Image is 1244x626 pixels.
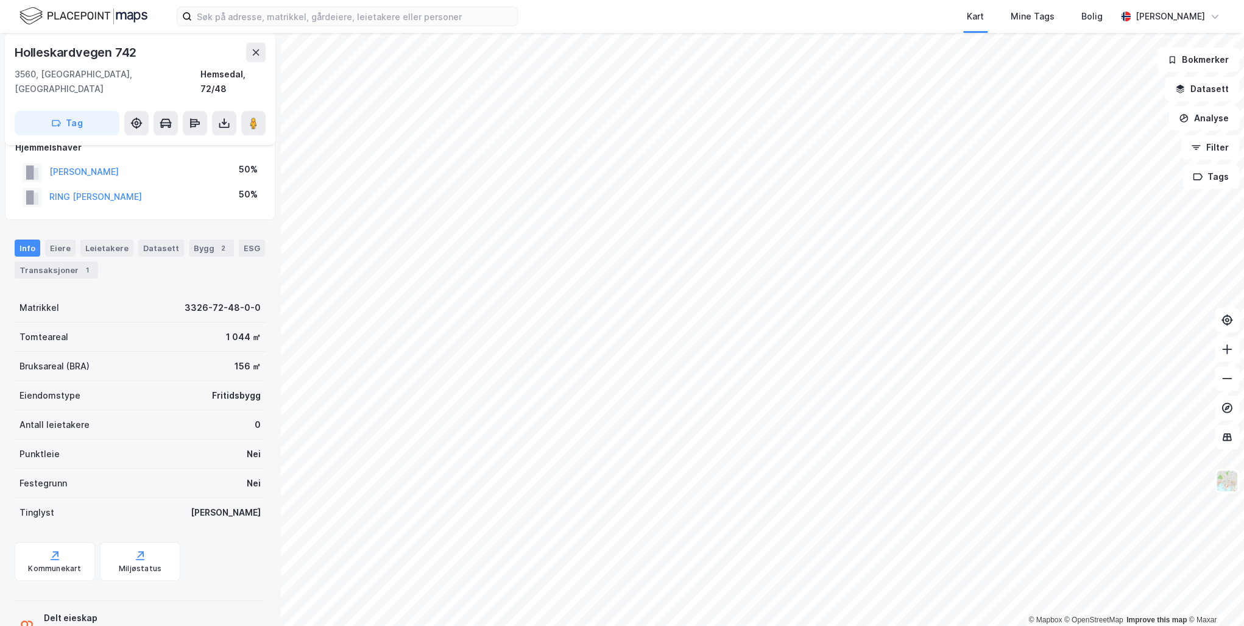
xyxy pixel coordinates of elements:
div: Delt eieskap [44,611,203,625]
img: logo.f888ab2527a4732fd821a326f86c7f29.svg [19,5,147,27]
div: Bolig [1081,9,1103,24]
div: Tomteareal [19,330,68,344]
div: Festegrunn [19,476,67,491]
div: 50% [239,162,258,177]
div: 50% [239,187,258,202]
div: 1 044 ㎡ [226,330,261,344]
div: 2 [217,242,229,254]
img: Z [1215,469,1239,493]
div: Miljøstatus [119,564,161,574]
a: Improve this map [1126,616,1187,624]
div: Eiere [45,240,76,257]
div: Bruksareal (BRA) [19,359,90,374]
div: 3326-72-48-0-0 [185,301,261,315]
button: Filter [1181,135,1239,160]
button: Bokmerker [1157,48,1239,72]
div: Hemsedal, 72/48 [200,67,266,96]
div: Datasett [138,240,184,257]
div: Info [15,240,40,257]
button: Analyse [1168,106,1239,130]
div: Holleskardvegen 742 [15,43,139,62]
div: Tinglyst [19,505,54,520]
button: Tags [1182,165,1239,189]
button: Datasett [1165,77,1239,101]
div: Antall leietakere [19,418,90,432]
a: Mapbox [1028,616,1062,624]
div: Kommunekart [28,564,81,574]
div: 3560, [GEOGRAPHIC_DATA], [GEOGRAPHIC_DATA] [15,67,200,96]
div: Nei [247,447,261,461]
div: [PERSON_NAME] [1136,9,1205,24]
div: Kart [967,9,984,24]
div: Matrikkel [19,301,59,315]
input: Søk på adresse, matrikkel, gårdeiere, leietakere eller personer [192,7,517,26]
a: OpenStreetMap [1064,616,1123,624]
button: Tag [15,111,119,135]
div: 0 [255,418,261,432]
div: Hjemmelshaver [15,140,265,155]
div: Punktleie [19,447,60,461]
div: [PERSON_NAME] [191,505,261,520]
iframe: Chat Widget [1183,567,1244,626]
div: Mine Tags [1011,9,1055,24]
div: Transaksjoner [15,261,98,279]
div: Leietakere [80,240,133,257]
div: Kontrollprogram for chat [1183,567,1244,626]
div: 1 [81,264,93,276]
div: Fritidsbygg [212,388,261,403]
div: Eiendomstype [19,388,80,403]
div: Bygg [189,240,234,257]
div: Nei [247,476,261,491]
div: 156 ㎡ [235,359,261,374]
div: ESG [239,240,265,257]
